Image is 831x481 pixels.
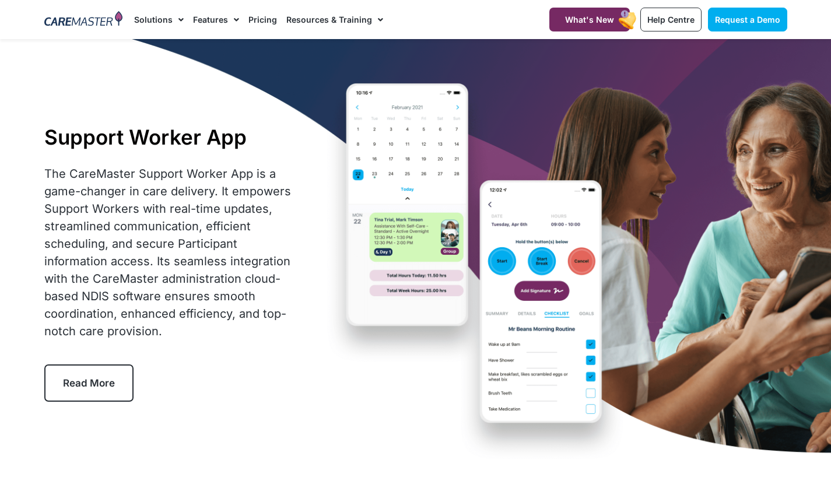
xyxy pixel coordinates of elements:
span: Read More [63,377,115,389]
img: CareMaster Logo [44,11,123,29]
div: The CareMaster Support Worker App is a game-changer in care delivery. It empowers Support Workers... [44,165,297,340]
span: Request a Demo [715,15,780,24]
span: Help Centre [647,15,695,24]
a: Help Centre [640,8,702,31]
span: What's New [565,15,614,24]
h1: Support Worker App [44,125,297,149]
a: What's New [549,8,630,31]
a: Read More [44,364,134,402]
a: Request a Demo [708,8,787,31]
